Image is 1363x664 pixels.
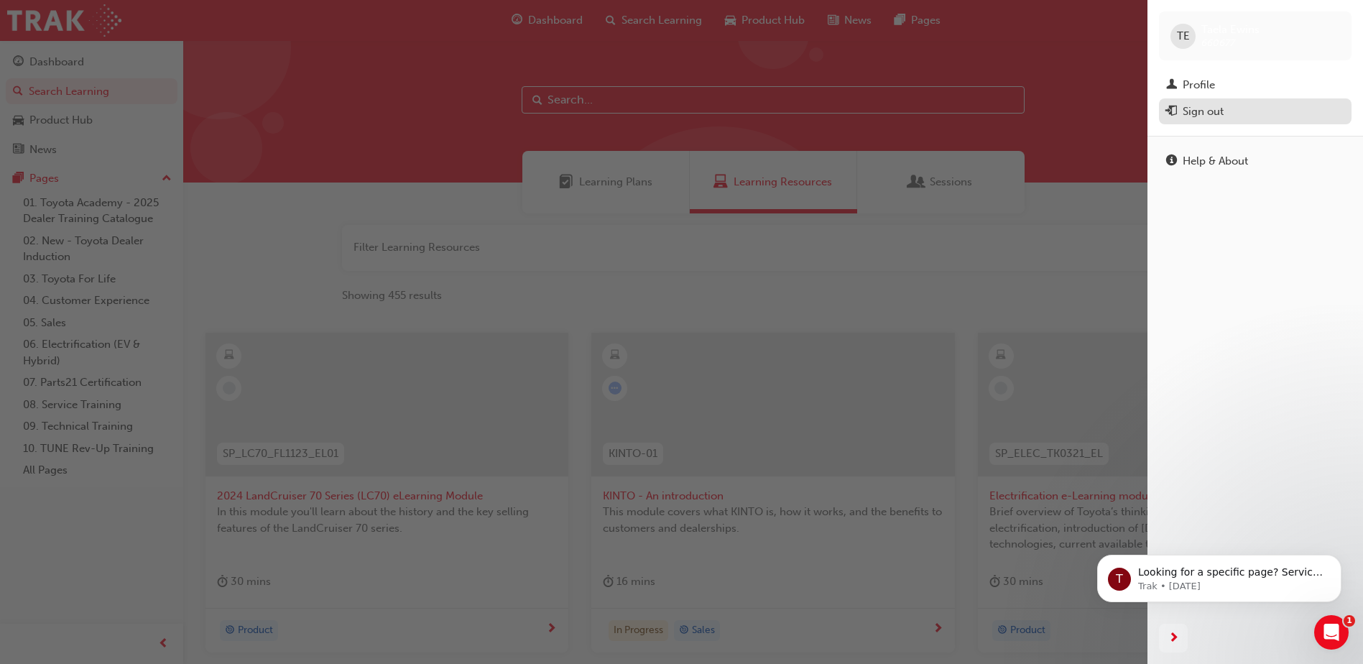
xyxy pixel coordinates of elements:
[1168,630,1179,647] span: next-icon
[1201,37,1235,49] span: 660677
[1183,103,1224,120] div: Sign out
[1159,98,1352,125] button: Sign out
[1166,155,1177,168] span: info-icon
[1166,106,1177,119] span: exit-icon
[1183,77,1215,93] div: Profile
[1183,153,1248,170] div: Help & About
[1076,525,1363,625] iframe: Intercom notifications message
[1159,148,1352,175] a: Help & About
[1166,79,1177,92] span: man-icon
[1201,23,1260,36] span: Taela Ewins
[1159,72,1352,98] a: Profile
[1314,615,1349,650] iframe: Intercom live chat
[1344,615,1355,627] span: 1
[1177,28,1190,45] span: TE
